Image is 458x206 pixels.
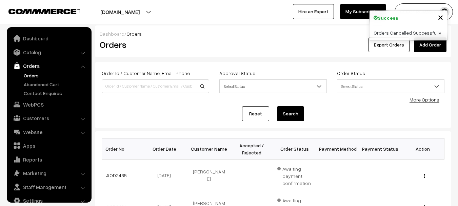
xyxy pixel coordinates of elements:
span: Select Status [219,79,327,93]
div: / [100,30,446,37]
img: COMMMERCE [8,9,80,14]
span: Orders [126,31,142,37]
label: Order Id / Customer Name, Email, Phone [102,70,190,77]
button: [DOMAIN_NAME] [77,3,163,20]
th: Order No [102,138,145,160]
th: Action [401,138,444,160]
a: Add Order [414,37,446,52]
a: Customers [8,112,89,124]
a: More Options [410,97,439,102]
a: COMMMERCE [8,7,68,15]
a: Dashboard [100,31,124,37]
th: Customer Name [187,138,230,160]
span: Select Status [220,80,326,92]
th: Accepted / Rejected [230,138,273,160]
th: Order Date [145,138,187,160]
a: Abandoned Cart [22,81,89,88]
input: Order Id / Customer Name / Customer Email / Customer Phone [102,79,209,93]
span: Awaiting payment confirmation [277,164,312,187]
td: - [359,160,401,191]
button: Search [277,106,304,121]
a: Orders [8,60,89,72]
a: Contact Enquires [22,90,89,97]
label: Order Status [337,70,365,77]
button: ELECTROWAVE DE… [395,3,453,20]
td: [PERSON_NAME] [187,160,230,191]
th: Payment Method [316,138,359,160]
a: WebPOS [8,98,89,111]
a: #OD2435 [106,172,127,178]
a: Orders [22,72,89,79]
button: Close [438,12,443,22]
span: × [438,11,443,23]
a: My Subscription [340,4,386,19]
span: Select Status [337,79,444,93]
a: Hire an Expert [293,4,334,19]
a: Dashboard [8,32,89,44]
a: Apps [8,139,89,152]
a: Marketing [8,167,89,179]
td: [DATE] [145,160,187,191]
a: Reset [242,106,269,121]
h2: Orders [100,39,208,50]
button: Export Orders [369,37,410,52]
a: Catalog [8,46,89,58]
div: Orders Cancelled Successfully ! [370,25,447,40]
label: Approval Status [219,70,255,77]
td: - [230,160,273,191]
a: Website [8,126,89,138]
img: Menu [424,174,425,178]
a: Reports [8,153,89,166]
th: Order Status [273,138,316,160]
strong: Success [378,14,398,21]
th: Payment Status [359,138,401,160]
a: Staff Management [8,181,89,193]
img: user [439,7,450,17]
span: Select Status [337,80,444,92]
